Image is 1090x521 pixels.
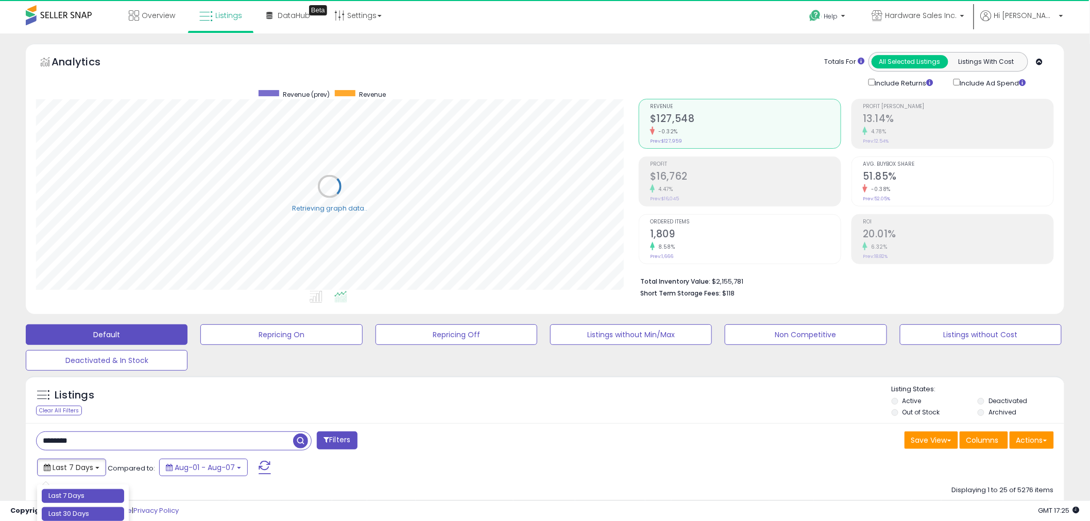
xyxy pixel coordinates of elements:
small: 6.32% [867,243,888,251]
small: Prev: $127,959 [650,138,682,144]
small: Prev: 12.54% [863,138,889,144]
h2: $127,548 [650,113,841,127]
small: Prev: 52.05% [863,196,890,202]
div: Include Returns [861,77,946,89]
a: Privacy Policy [133,506,179,515]
button: Deactivated & In Stock [26,350,188,371]
label: Archived [989,408,1016,416]
small: Prev: $16,045 [650,196,679,202]
h2: 1,809 [650,228,841,242]
strong: Copyright [10,506,48,515]
span: DataHub [278,10,310,21]
span: Ordered Items [650,219,841,225]
button: Listings With Cost [948,55,1025,68]
p: Listing States: [892,385,1064,394]
button: Columns [960,431,1008,449]
span: Compared to: [108,463,155,473]
span: Listings [215,10,242,21]
button: Non Competitive [725,324,887,345]
span: Profit [650,162,841,167]
div: Totals For [825,57,865,67]
button: Repricing Off [376,324,537,345]
button: Default [26,324,188,345]
button: Save View [905,431,958,449]
span: Aug-01 - Aug-07 [175,462,235,473]
button: Aug-01 - Aug-07 [159,459,248,476]
span: Columns [966,435,999,445]
div: Displaying 1 to 25 of 5276 items [952,485,1054,495]
small: -0.32% [655,128,678,135]
span: Last 7 Days [53,462,93,473]
b: Short Term Storage Fees: [640,289,721,298]
small: -0.38% [867,185,891,193]
span: Avg. Buybox Share [863,162,1053,167]
span: Hardware Sales Inc. [885,10,957,21]
li: Last 30 Days [42,507,124,521]
button: Listings without Cost [900,324,1062,345]
small: 4.47% [655,185,673,193]
button: All Selected Listings [872,55,948,68]
h5: Analytics [52,55,121,72]
small: Prev: 1,666 [650,253,673,259]
h2: $16,762 [650,170,841,184]
button: Filters [317,431,357,449]
span: Help [824,12,838,21]
a: Help [801,2,856,33]
div: Retrieving graph data.. [292,204,367,213]
li: $2,155,781 [640,274,1046,287]
b: Total Inventory Value: [640,277,710,286]
div: Include Ad Spend [946,77,1043,89]
label: Out of Stock [902,408,940,416]
span: Revenue [650,104,841,110]
span: Hi [PERSON_NAME] [994,10,1056,21]
h2: 51.85% [863,170,1053,184]
button: Last 7 Days [37,459,106,476]
span: $118 [722,288,735,298]
small: 4.78% [867,128,887,135]
small: 8.58% [655,243,675,251]
button: Listings without Min/Max [550,324,712,345]
span: 2025-08-15 17:25 GMT [1038,506,1080,515]
small: Prev: 18.82% [863,253,888,259]
div: Tooltip anchor [309,5,327,15]
a: Hi [PERSON_NAME] [981,10,1063,33]
span: Overview [142,10,175,21]
div: Clear All Filters [36,406,82,415]
i: Get Help [809,9,822,22]
div: seller snap | | [10,506,179,516]
li: Last 7 Days [42,489,124,503]
span: ROI [863,219,1053,225]
label: Active [902,396,922,405]
span: Profit [PERSON_NAME] [863,104,1053,110]
h2: 20.01% [863,228,1053,242]
h5: Listings [55,388,94,403]
label: Deactivated [989,396,1027,405]
button: Repricing On [200,324,362,345]
h2: 13.14% [863,113,1053,127]
button: Actions [1010,431,1054,449]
